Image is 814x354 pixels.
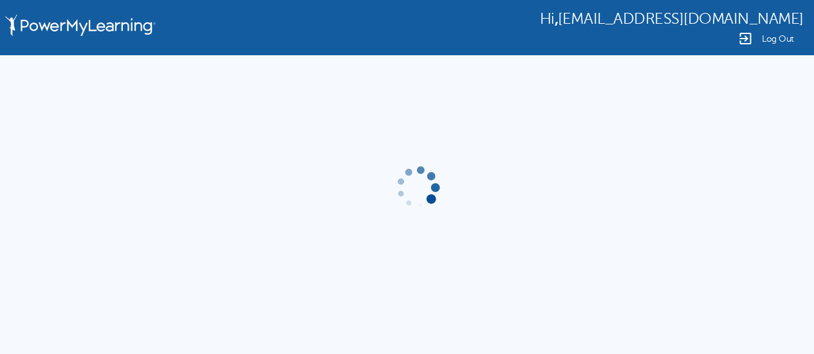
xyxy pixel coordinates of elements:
[540,10,555,28] span: Hi
[737,31,753,46] img: Logout Icon
[540,9,804,28] div: ,
[558,10,804,28] span: [EMAIL_ADDRESS][DOMAIN_NAME]
[762,34,794,44] span: Log Out
[394,164,441,211] img: gif-load2.gif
